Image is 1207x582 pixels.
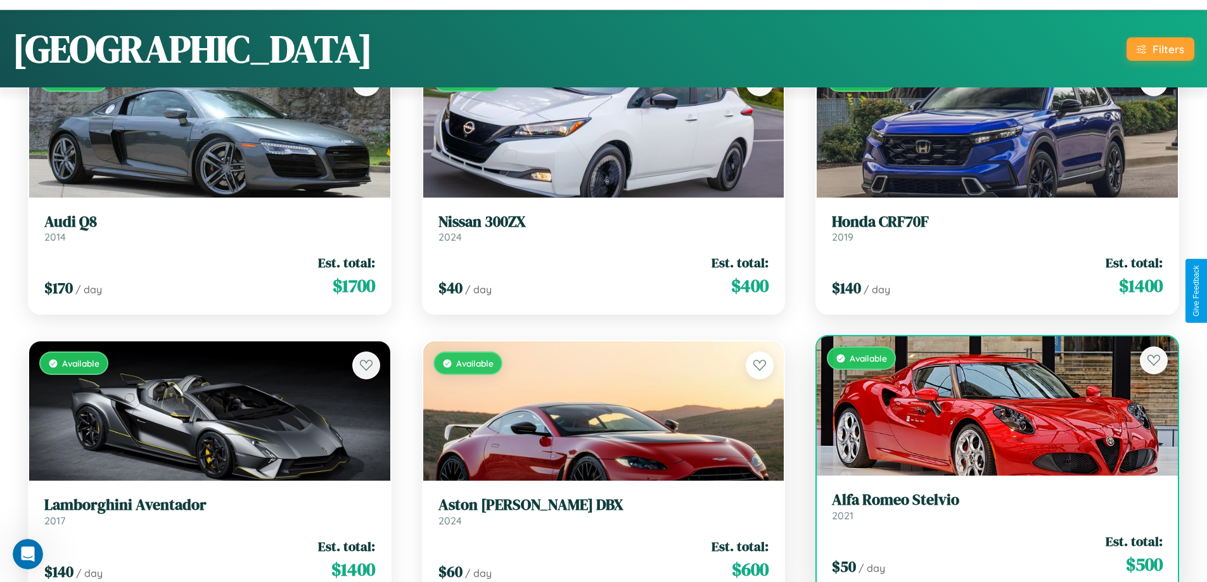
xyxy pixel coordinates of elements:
span: Est. total: [318,537,375,555]
span: 2019 [832,231,853,243]
span: 2024 [438,231,462,243]
span: $ 500 [1126,552,1163,577]
span: Est. total: [712,253,769,272]
span: / day [75,283,102,296]
h3: Lamborghini Aventador [44,496,375,514]
span: $ 1700 [333,273,375,298]
span: $ 600 [732,557,769,582]
span: Available [456,358,494,369]
span: Available [850,353,887,364]
span: Est. total: [1106,253,1163,272]
span: $ 140 [44,561,73,582]
span: / day [76,567,103,579]
h3: Alfa Romeo Stelvio [832,491,1163,509]
span: $ 140 [832,277,861,298]
iframe: Intercom live chat [13,539,43,569]
span: Est. total: [1106,532,1163,550]
div: Filters [1153,42,1184,56]
span: Available [62,358,99,369]
span: $ 170 [44,277,73,298]
span: 2024 [438,514,462,527]
span: / day [864,283,890,296]
button: Filters [1127,37,1194,61]
span: 2014 [44,231,66,243]
span: $ 400 [731,273,769,298]
a: Nissan 300ZX2024 [438,213,769,244]
h1: [GEOGRAPHIC_DATA] [13,23,373,75]
a: Lamborghini Aventador2017 [44,496,375,527]
span: $ 1400 [1119,273,1163,298]
span: $ 40 [438,277,463,298]
h3: Honda CRF70F [832,213,1163,231]
span: $ 50 [832,556,856,577]
span: 2021 [832,509,853,522]
a: Aston [PERSON_NAME] DBX2024 [438,496,769,527]
h3: Audi Q8 [44,213,375,231]
h3: Aston [PERSON_NAME] DBX [438,496,769,514]
span: $ 60 [438,561,463,582]
span: / day [465,567,492,579]
span: / day [465,283,492,296]
a: Alfa Romeo Stelvio2021 [832,491,1163,522]
a: Audi Q82014 [44,213,375,244]
h3: Nissan 300ZX [438,213,769,231]
div: Give Feedback [1192,265,1201,317]
span: 2017 [44,514,65,527]
span: Est. total: [318,253,375,272]
span: Est. total: [712,537,769,555]
span: / day [859,562,885,574]
a: Honda CRF70F2019 [832,213,1163,244]
span: $ 1400 [331,557,375,582]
